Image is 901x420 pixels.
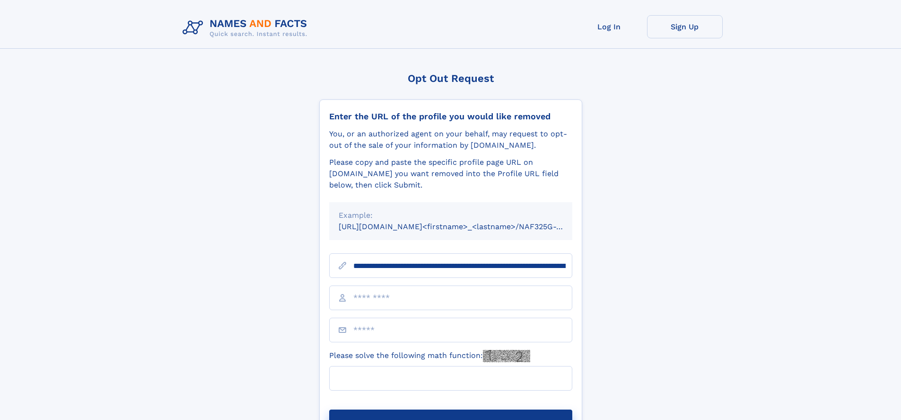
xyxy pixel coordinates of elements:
[329,157,572,191] div: Please copy and paste the specific profile page URL on [DOMAIN_NAME] you want removed into the Pr...
[329,111,572,122] div: Enter the URL of the profile you would like removed
[647,15,723,38] a: Sign Up
[339,222,590,231] small: [URL][DOMAIN_NAME]<firstname>_<lastname>/NAF325G-xxxxxxxx
[179,15,315,41] img: Logo Names and Facts
[571,15,647,38] a: Log In
[329,350,530,362] label: Please solve the following math function:
[339,210,563,221] div: Example:
[319,72,582,84] div: Opt Out Request
[329,128,572,151] div: You, or an authorized agent on your behalf, may request to opt-out of the sale of your informatio...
